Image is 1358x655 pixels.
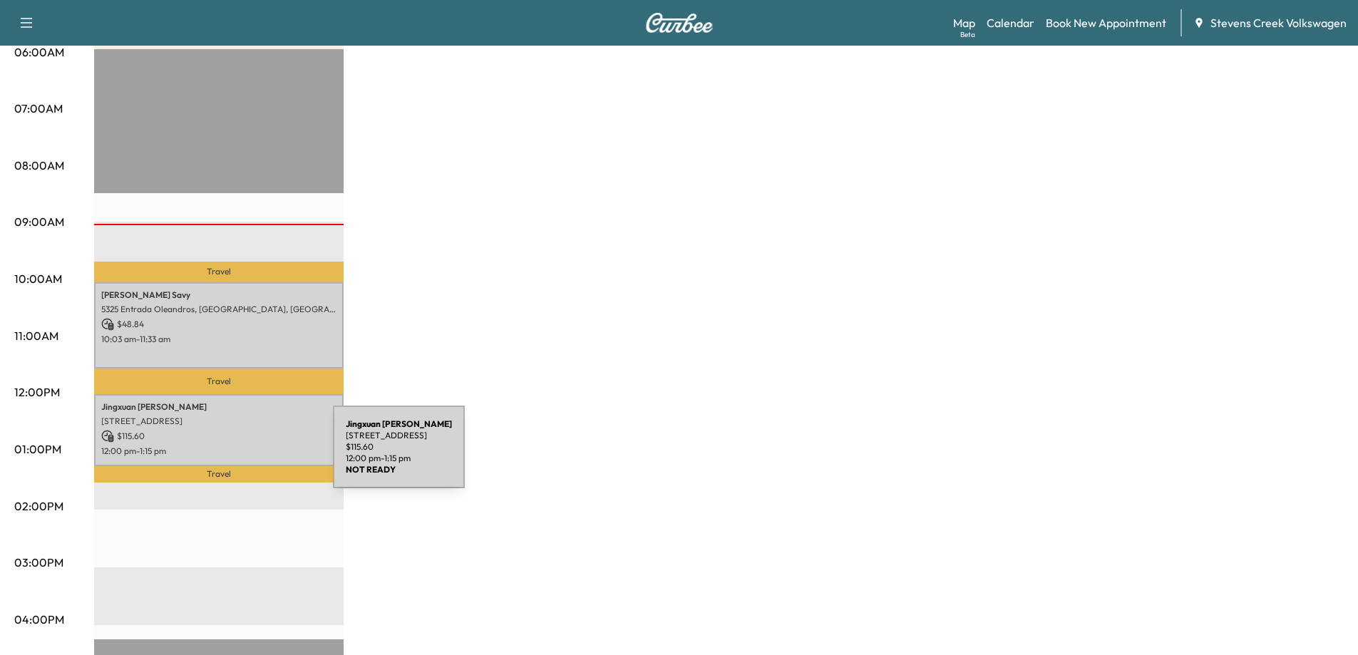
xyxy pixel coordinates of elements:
p: 03:00PM [14,554,63,571]
p: 04:00PM [14,611,64,628]
img: Curbee Logo [645,13,714,33]
p: 01:00PM [14,440,61,458]
p: 08:00AM [14,157,64,174]
p: Travel [94,466,344,483]
p: 09:00AM [14,213,64,230]
a: MapBeta [953,14,975,31]
p: 5325 Entrada Oleandros, [GEOGRAPHIC_DATA], [GEOGRAPHIC_DATA] [101,304,336,315]
p: $ 48.84 [101,318,336,331]
p: 02:00PM [14,497,63,515]
p: 12:00PM [14,383,60,401]
p: [PERSON_NAME] Savy [101,289,336,301]
a: Book New Appointment [1046,14,1166,31]
p: 07:00AM [14,100,63,117]
p: 10:03 am - 11:33 am [101,334,336,345]
p: [STREET_ADDRESS] [101,416,336,427]
p: Jingxuan [PERSON_NAME] [101,401,336,413]
p: 11:00AM [14,327,58,344]
p: 10:00AM [14,270,62,287]
span: Stevens Creek Volkswagen [1210,14,1347,31]
a: Calendar [987,14,1034,31]
p: $ 115.60 [101,430,336,443]
p: Travel [94,368,344,394]
p: 12:00 pm - 1:15 pm [101,445,336,457]
p: Travel [94,262,344,282]
p: 06:00AM [14,43,64,61]
div: Beta [960,29,975,40]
